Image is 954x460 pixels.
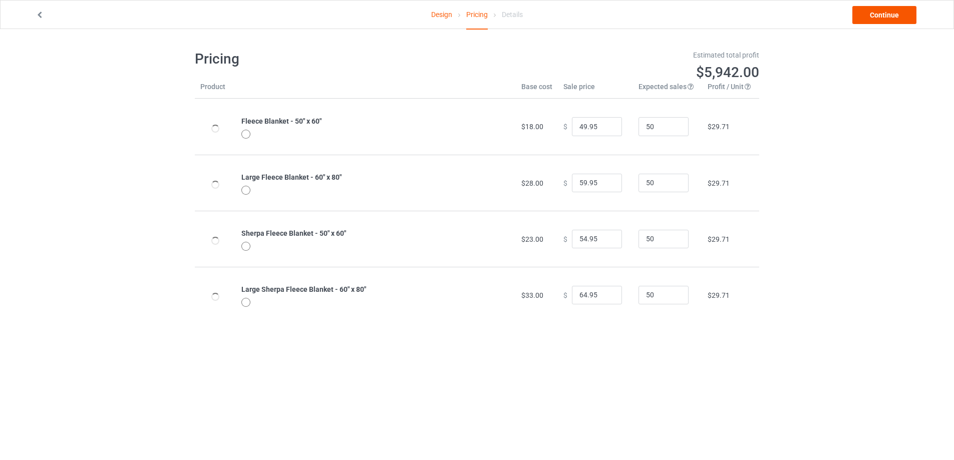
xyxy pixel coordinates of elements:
[241,229,346,237] b: Sherpa Fleece Blanket - 50" x 60"
[708,123,730,131] span: $29.71
[195,82,236,99] th: Product
[431,1,452,29] a: Design
[241,173,342,181] b: Large Fleece Blanket - 60" x 80"
[708,179,730,187] span: $29.71
[521,291,543,299] span: $33.00
[563,123,567,131] span: $
[558,82,633,99] th: Sale price
[563,179,567,187] span: $
[521,179,543,187] span: $28.00
[633,82,702,99] th: Expected sales
[521,235,543,243] span: $23.00
[852,6,916,24] a: Continue
[563,291,567,299] span: $
[516,82,558,99] th: Base cost
[702,82,759,99] th: Profit / Unit
[708,235,730,243] span: $29.71
[466,1,488,30] div: Pricing
[708,291,730,299] span: $29.71
[241,117,322,125] b: Fleece Blanket - 50" x 60"
[696,64,759,81] span: $5,942.00
[502,1,523,29] div: Details
[241,285,366,293] b: Large Sherpa Fleece Blanket - 60" x 80"
[195,50,470,68] h1: Pricing
[521,123,543,131] span: $18.00
[563,235,567,243] span: $
[484,50,760,60] div: Estimated total profit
